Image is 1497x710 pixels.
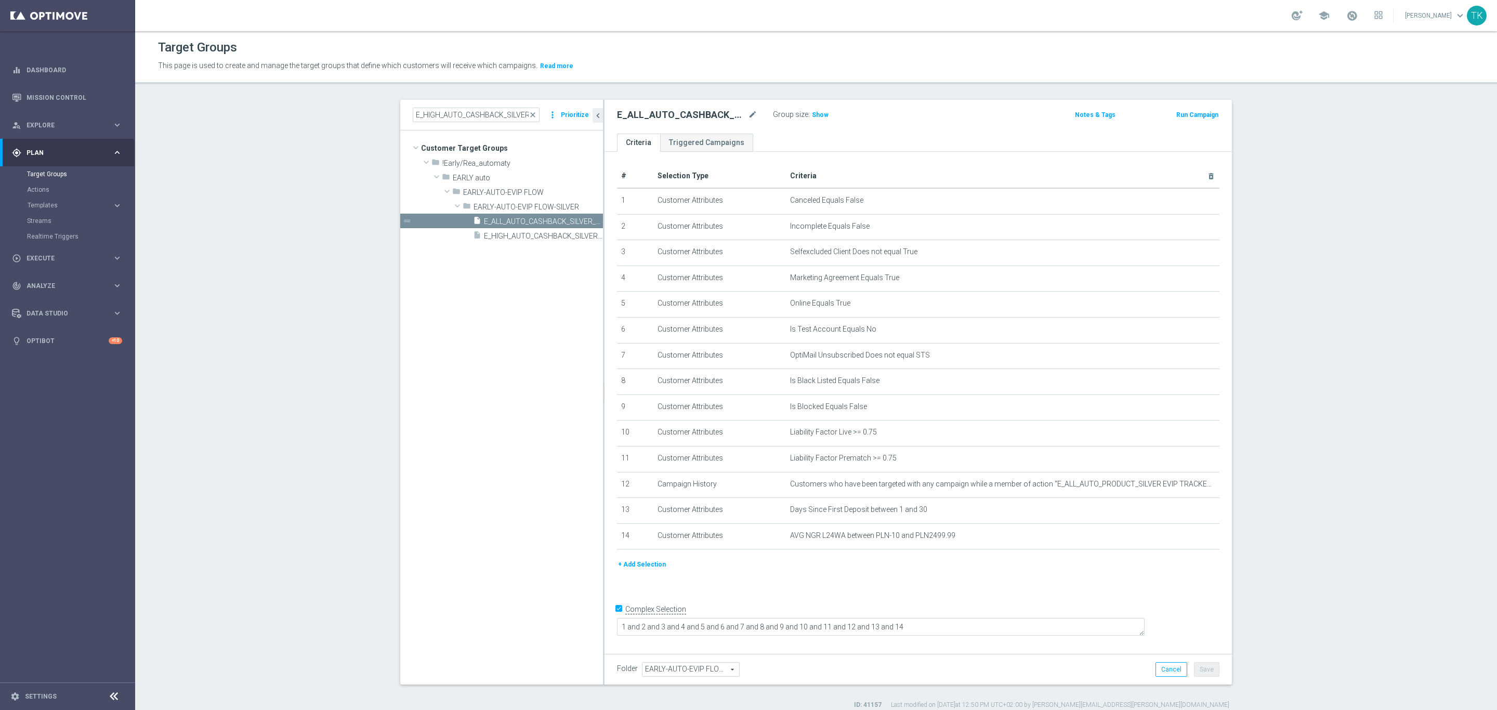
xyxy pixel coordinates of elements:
i: keyboard_arrow_right [112,201,122,211]
div: Templates [28,202,112,208]
button: Cancel [1155,662,1187,677]
span: Is Black Listed Equals False [790,376,879,385]
span: Criteria [790,172,817,180]
div: Optibot [12,327,122,354]
td: Customer Attributes [653,395,786,420]
div: Templates [27,198,134,213]
i: track_changes [12,281,21,291]
a: Settings [25,693,57,700]
a: Target Groups [27,170,108,178]
div: Target Groups [27,166,134,182]
button: Mission Control [11,94,123,102]
label: Folder [617,664,638,673]
span: Canceled Equals False [790,196,863,205]
span: E_HIGH_AUTO_CASHBACK_SILVER_EVIP_25 do 250 PLN_WEEKLY [484,232,603,241]
td: Customer Attributes [653,369,786,395]
td: Customer Attributes [653,446,786,472]
span: Is Blocked Equals False [790,402,867,411]
i: more_vert [547,108,558,122]
td: 10 [617,420,653,446]
td: 14 [617,523,653,549]
span: Liability Factor Prematch >= 0.75 [790,454,897,463]
td: 3 [617,240,653,266]
div: TK [1467,6,1487,25]
i: chevron_left [593,111,603,121]
i: folder [452,187,461,199]
td: 13 [617,498,653,524]
div: Execute [12,254,112,263]
span: OptiMail Unsubscribed Does not equal STS [790,351,930,360]
button: Read more [539,60,574,72]
span: Selfexcluded Client Does not equal True [790,247,917,256]
a: Mission Control [27,84,122,111]
button: + Add Selection [617,559,667,570]
i: folder [463,202,471,214]
button: Save [1194,662,1219,677]
td: 12 [617,472,653,498]
td: Customer Attributes [653,266,786,292]
div: Data Studio [12,309,112,318]
span: E_ALL_AUTO_CASHBACK_SILVER_EVIP_25 do 250 PLN_WEEKLY [484,217,603,226]
span: EARLY-AUTO-EVIP FLOW [463,188,603,197]
div: lightbulb Optibot +10 [11,337,123,345]
span: Is Test Account Equals No [790,325,876,334]
span: Templates [28,202,102,208]
td: Customer Attributes [653,292,786,318]
input: Quick find group or folder [413,108,540,122]
div: Streams [27,213,134,229]
div: person_search Explore keyboard_arrow_right [11,121,123,129]
span: Explore [27,122,112,128]
a: Streams [27,217,108,225]
td: Customer Attributes [653,214,786,240]
i: insert_drive_file [473,216,481,228]
i: folder [442,173,450,185]
span: keyboard_arrow_down [1454,10,1466,21]
label: ID: 41157 [854,701,882,709]
td: Customer Attributes [653,343,786,369]
i: insert_drive_file [473,231,481,243]
button: Data Studio keyboard_arrow_right [11,309,123,318]
td: Customer Attributes [653,240,786,266]
span: Incomplete Equals False [790,222,870,231]
th: Selection Type [653,164,786,188]
td: 8 [617,369,653,395]
i: person_search [12,121,21,130]
a: [PERSON_NAME]keyboard_arrow_down [1404,8,1467,23]
span: Show [812,111,829,119]
td: 2 [617,214,653,240]
span: Data Studio [27,310,112,317]
button: Templates keyboard_arrow_right [27,201,123,209]
i: mode_edit [748,109,757,121]
td: Customer Attributes [653,317,786,343]
i: settings [10,692,20,701]
i: keyboard_arrow_right [112,281,122,291]
h1: Target Groups [158,40,237,55]
td: 4 [617,266,653,292]
span: Online Equals True [790,299,850,308]
button: track_changes Analyze keyboard_arrow_right [11,282,123,290]
div: Realtime Triggers [27,229,134,244]
td: 6 [617,317,653,343]
button: Notes & Tags [1074,109,1117,121]
td: Customer Attributes [653,188,786,214]
h2: E_ALL_AUTO_CASHBACK_SILVER_EVIP_25 do 250 PLN_WEEKLY [617,109,746,121]
i: keyboard_arrow_right [112,253,122,263]
button: Prioritize [559,108,590,122]
button: Run Campaign [1175,109,1219,121]
td: Campaign History [653,472,786,498]
td: 1 [617,188,653,214]
i: keyboard_arrow_right [112,148,122,157]
span: AVG NGR L24WA between PLN-10 and PLN2499.99 [790,531,955,540]
span: EARLY-AUTO-EVIP FLOW-SILVER [474,203,603,212]
td: Customer Attributes [653,498,786,524]
i: equalizer [12,65,21,75]
td: 9 [617,395,653,420]
i: play_circle_outline [12,254,21,263]
a: Optibot [27,327,109,354]
span: Analyze [27,283,112,289]
td: Customer Attributes [653,420,786,446]
div: equalizer Dashboard [11,66,123,74]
